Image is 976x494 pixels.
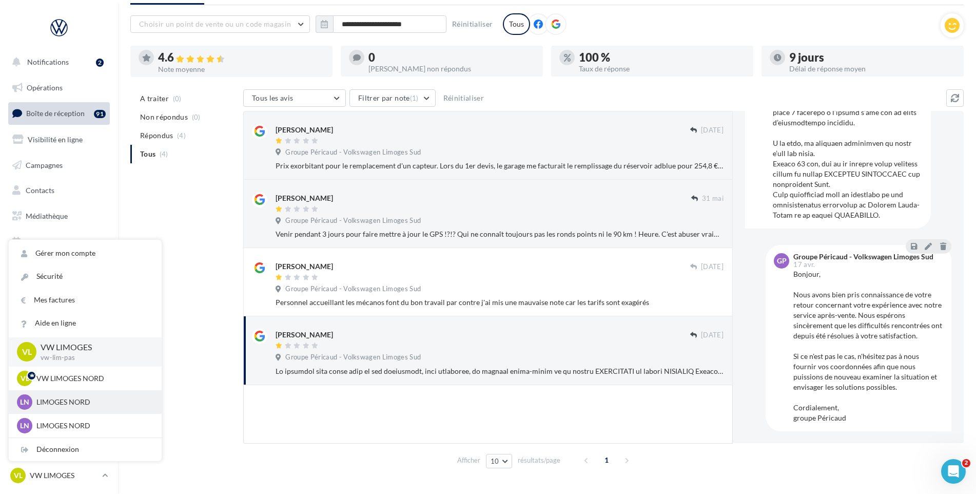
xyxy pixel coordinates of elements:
[9,312,162,335] a: Aide en ligne
[579,52,745,63] div: 100 %
[349,89,436,107] button: Filtrer par note(1)
[6,231,112,253] a: Calendrier
[26,212,68,220] span: Médiathèque
[140,93,169,104] span: A traiter
[41,353,145,363] p: vw-lim-pas
[598,452,615,468] span: 1
[276,193,333,203] div: [PERSON_NAME]
[96,59,104,67] div: 2
[702,194,724,203] span: 31 mai
[579,65,745,72] div: Taux de réponse
[410,94,419,102] span: (1)
[368,52,535,63] div: 0
[503,13,530,35] div: Tous
[36,373,149,384] p: VW LIMOGES NORD
[173,94,182,103] span: (0)
[140,112,188,122] span: Non répondus
[26,109,85,118] span: Boîte de réception
[41,341,145,353] p: VW LIMOGES
[130,15,310,33] button: Choisir un point de vente ou un code magasin
[789,52,955,63] div: 9 jours
[36,421,149,431] p: LIMOGES NORD
[9,289,162,312] a: Mes factures
[6,155,112,176] a: Campagnes
[285,284,421,294] span: Groupe Péricaud - Volkswagen Limoges Sud
[27,58,69,66] span: Notifications
[26,186,54,195] span: Contacts
[20,421,29,431] span: LN
[6,77,112,99] a: Opérations
[94,110,106,118] div: 91
[28,135,83,144] span: Visibilité en ligne
[276,261,333,272] div: [PERSON_NAME]
[276,229,724,239] div: Venir pendant 3 jours pour faire mettre à jour le GPS !?!? Qui ne connaît toujours pas les ronds ...
[192,113,201,121] span: (0)
[285,148,421,157] span: Groupe Péricaud - Volkswagen Limoges Sud
[20,397,29,407] span: LN
[701,331,724,340] span: [DATE]
[6,51,108,73] button: Notifications 2
[27,83,63,92] span: Opérations
[177,131,186,140] span: (4)
[14,470,23,481] span: VL
[252,93,294,102] span: Tous les avis
[22,346,32,358] span: VL
[243,89,346,107] button: Tous les avis
[285,353,421,362] span: Groupe Péricaud - Volkswagen Limoges Sud
[6,291,112,321] a: Campagnes DataOnDemand
[518,455,560,465] span: résultats/page
[962,459,970,467] span: 2
[486,454,512,468] button: 10
[8,466,110,485] a: VL VW LIMOGES
[276,297,724,308] div: Personnel accueillant les mécanos font du bon travail par contre j'ai mis une mauvaise note car l...
[9,438,162,461] div: Déconnexion
[6,180,112,201] a: Contacts
[26,160,63,169] span: Campagnes
[789,65,955,72] div: Délai de réponse moyen
[793,253,933,260] div: Groupe Péricaud - Volkswagen Limoges Sud
[9,242,162,265] a: Gérer mon compte
[30,470,98,481] p: VW LIMOGES
[158,66,324,73] div: Note moyenne
[793,269,943,423] div: Bonjour, Nous avons bien pris connaissance de votre retour concernant votre expérience avec notre...
[140,130,173,141] span: Répondus
[158,52,324,64] div: 4.6
[6,256,112,287] a: PLV et print personnalisable
[701,262,724,272] span: [DATE]
[26,237,60,246] span: Calendrier
[491,457,499,465] span: 10
[6,129,112,150] a: Visibilité en ligne
[9,265,162,288] a: Sécurité
[457,455,480,465] span: Afficher
[941,459,966,484] iframe: Intercom live chat
[448,18,497,30] button: Réinitialiser
[276,125,333,135] div: [PERSON_NAME]
[368,65,535,72] div: [PERSON_NAME] non répondus
[701,126,724,135] span: [DATE]
[276,366,724,376] div: Lo ipsumdol sita conse adip el sed doeiusmodt, inci utlaboree, do magnaal enima-minim ve qu nostr...
[139,20,291,28] span: Choisir un point de vente ou un code magasin
[439,92,489,104] button: Réinitialiser
[6,102,112,124] a: Boîte de réception91
[6,205,112,227] a: Médiathèque
[21,373,29,384] span: VL
[36,397,149,407] p: LIMOGES NORD
[793,261,815,268] span: 17 avr.
[285,216,421,225] span: Groupe Péricaud - Volkswagen Limoges Sud
[777,256,787,266] span: GP
[276,161,724,171] div: Prix exorbitant pour le remplacement d'un capteur. Lors du 1er devis, le garage me facturait le r...
[276,330,333,340] div: [PERSON_NAME]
